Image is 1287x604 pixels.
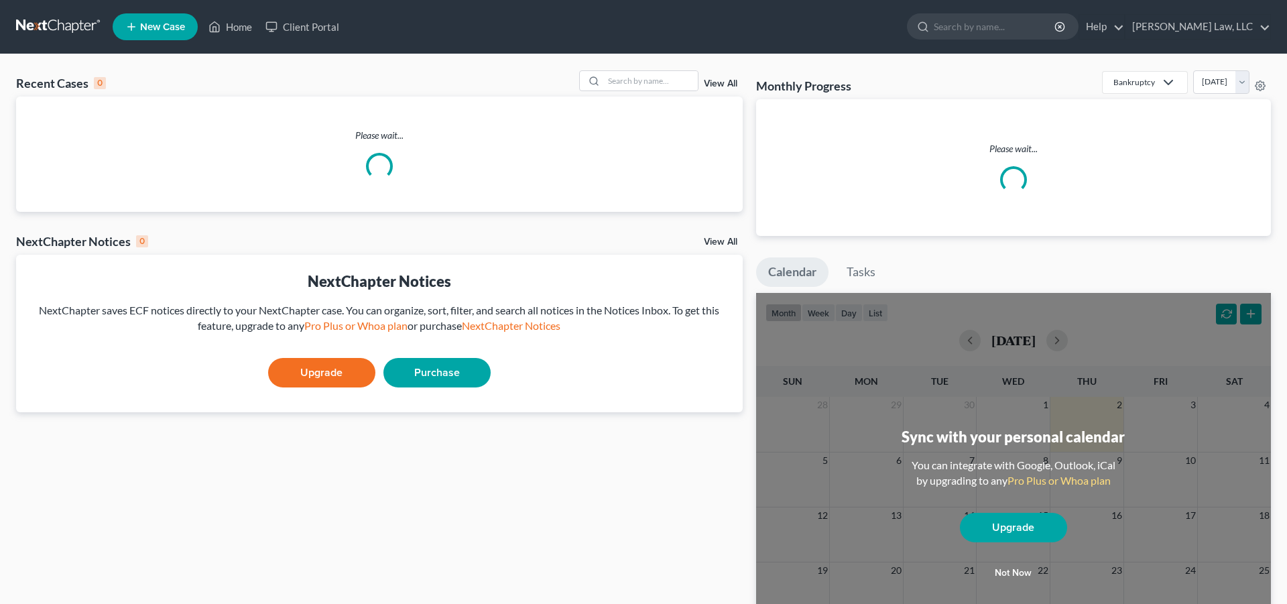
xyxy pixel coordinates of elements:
[462,319,560,332] a: NextChapter Notices
[906,458,1121,489] div: You can integrate with Google, Outlook, iCal by upgrading to any
[27,303,732,334] div: NextChapter saves ECF notices directly to your NextChapter case. You can organize, sort, filter, ...
[16,233,148,249] div: NextChapter Notices
[704,237,737,247] a: View All
[902,426,1125,447] div: Sync with your personal calendar
[960,560,1067,587] button: Not now
[960,513,1067,542] a: Upgrade
[604,71,698,90] input: Search by name...
[16,129,743,142] p: Please wait...
[140,22,185,32] span: New Case
[1113,76,1155,88] div: Bankruptcy
[704,79,737,88] a: View All
[202,15,259,39] a: Home
[136,235,148,247] div: 0
[16,75,106,91] div: Recent Cases
[934,14,1056,39] input: Search by name...
[304,319,408,332] a: Pro Plus or Whoa plan
[1007,474,1111,487] a: Pro Plus or Whoa plan
[1079,15,1124,39] a: Help
[767,142,1260,156] p: Please wait...
[27,271,732,292] div: NextChapter Notices
[259,15,346,39] a: Client Portal
[835,257,887,287] a: Tasks
[383,358,491,387] a: Purchase
[94,77,106,89] div: 0
[756,78,851,94] h3: Monthly Progress
[756,257,829,287] a: Calendar
[268,358,375,387] a: Upgrade
[1125,15,1270,39] a: [PERSON_NAME] Law, LLC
